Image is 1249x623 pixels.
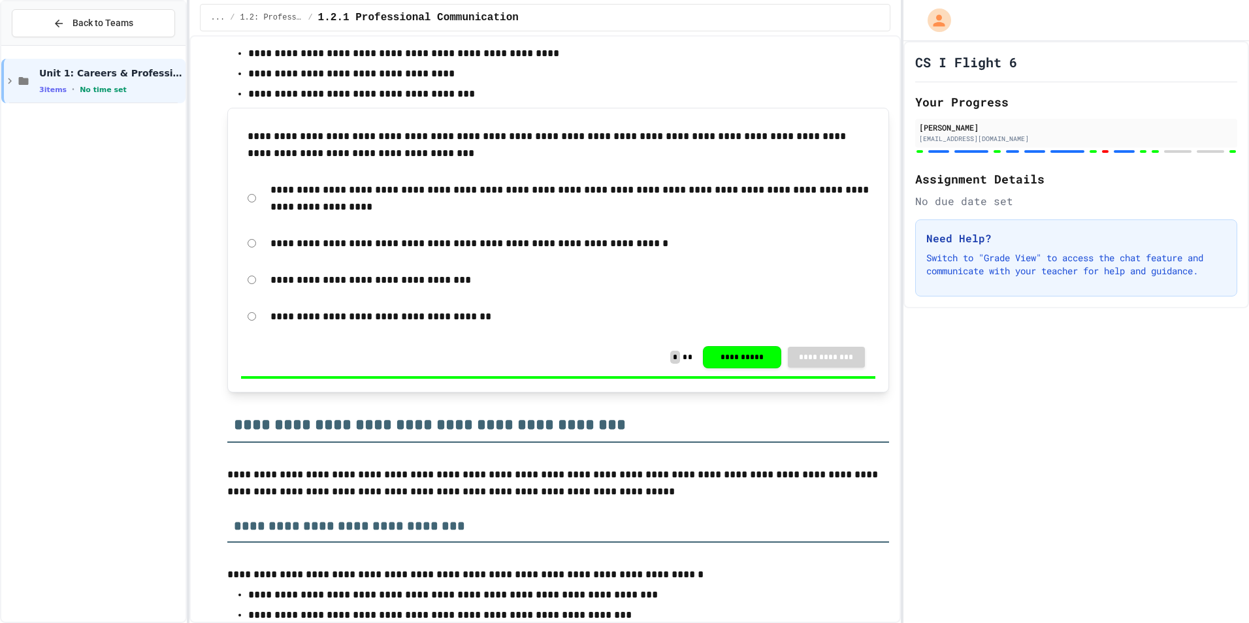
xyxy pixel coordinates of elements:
span: 3 items [39,86,67,94]
div: [EMAIL_ADDRESS][DOMAIN_NAME] [919,134,1233,144]
span: 1.2: Professional Communication [240,12,302,23]
button: Back to Teams [12,9,175,37]
span: ... [211,12,225,23]
span: Unit 1: Careers & Professionalism [39,67,183,79]
h3: Need Help? [926,231,1226,246]
span: • [72,84,74,95]
span: Back to Teams [73,16,133,30]
h2: Your Progress [915,93,1237,111]
h1: CS I Flight 6 [915,53,1017,71]
div: My Account [914,5,954,35]
span: No time set [80,86,127,94]
p: Switch to "Grade View" to access the chat feature and communicate with your teacher for help and ... [926,251,1226,278]
span: 1.2.1 Professional Communication [318,10,519,25]
span: / [308,12,312,23]
span: / [230,12,235,23]
h2: Assignment Details [915,170,1237,188]
div: No due date set [915,193,1237,209]
div: [PERSON_NAME] [919,121,1233,133]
